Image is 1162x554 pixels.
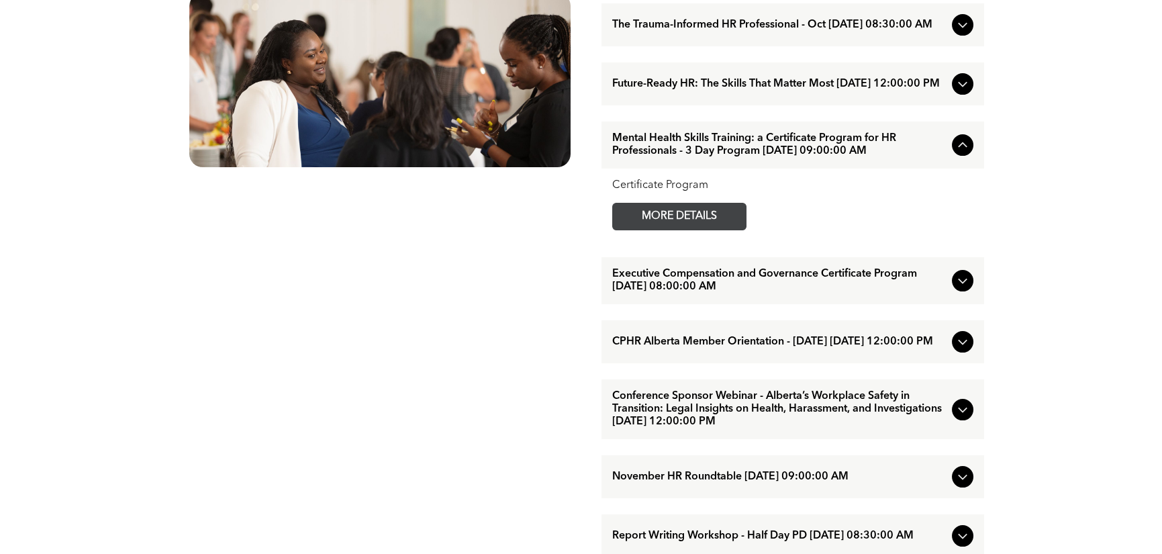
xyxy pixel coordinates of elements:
span: Report Writing Workshop - Half Day PD [DATE] 08:30:00 AM [612,530,947,543]
span: November HR Roundtable [DATE] 09:00:00 AM [612,471,947,483]
span: Conference Sponsor Webinar - Alberta’s Workplace Safety in Transition: Legal Insights on Health, ... [612,390,947,428]
div: Certificate Program [612,179,973,192]
span: The Trauma-Informed HR Professional - Oct [DATE] 08:30:00 AM [612,19,947,32]
span: Future-Ready HR: The Skills That Matter Most [DATE] 12:00:00 PM [612,78,947,91]
a: MORE DETAILS [612,203,746,230]
span: CPHR Alberta Member Orientation - [DATE] [DATE] 12:00:00 PM [612,336,947,349]
span: Mental Health Skills Training: a Certificate Program for HR Professionals - 3 Day Program [DATE] ... [612,132,947,158]
span: MORE DETAILS [626,203,732,230]
span: Executive Compensation and Governance Certificate Program [DATE] 08:00:00 AM [612,268,947,293]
